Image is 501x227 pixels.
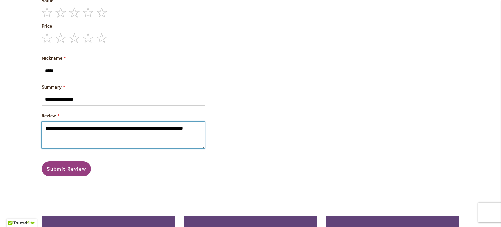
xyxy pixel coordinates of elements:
[47,165,86,172] span: Submit Review
[42,23,52,29] span: Price
[42,55,62,61] span: Nickname
[42,112,56,119] span: Review
[5,204,23,222] iframe: Launch Accessibility Center
[42,161,91,176] button: Submit Review
[42,84,62,90] span: Summary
